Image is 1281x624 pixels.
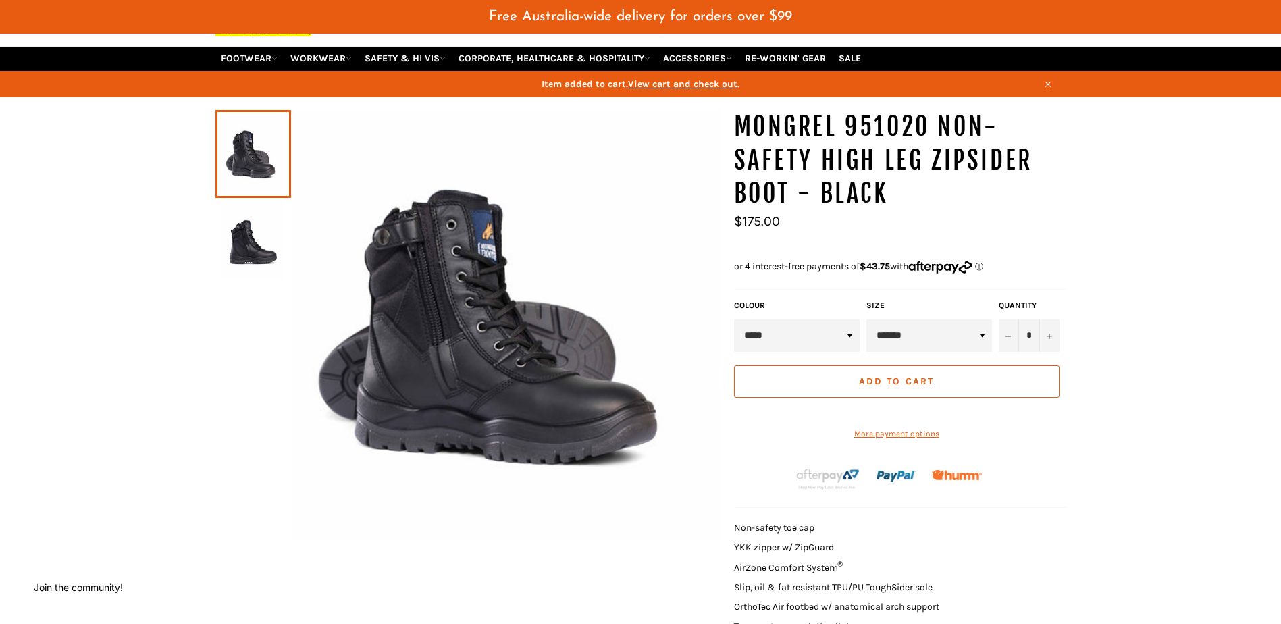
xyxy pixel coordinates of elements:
[866,300,992,311] label: Size
[658,47,737,70] a: ACCESSORIES
[859,375,934,387] span: Add to Cart
[932,470,982,480] img: Humm_core_logo_RGB-01_300x60px_small_195d8312-4386-4de7-b182-0ef9b6303a37.png
[838,560,843,569] sup: ®
[999,300,1060,311] label: Quantity
[628,78,737,90] span: View cart and check out
[734,521,1066,534] li: Non-safety toe cap
[453,47,656,70] a: CORPORATE, HEALTHCARE & HOSPITALITY
[34,581,123,593] button: Join the community!
[291,110,721,540] img: MONGREL 951020 Non-Safety High Leg Zipsider Boot - Black - Workin' Gear
[222,205,284,279] img: MONGREL 951020 Non-Safety High Leg Zipsider Boot - Black - Workin' Gear
[833,47,866,70] a: SALE
[734,300,860,311] label: COLOUR
[999,319,1019,352] button: Reduce item quantity by one
[489,9,792,24] span: Free Australia-wide delivery for orders over $99
[734,213,780,229] span: $175.00
[795,467,861,490] img: Afterpay-Logo-on-dark-bg_large.png
[1039,319,1060,352] button: Increase item quantity by one
[734,365,1060,398] button: Add to Cart
[734,428,1060,440] a: More payment options
[734,600,1066,613] li: OrthoTec Air footbed w/ anatomical arch support
[734,541,1066,554] li: YKK zipper w/ ZipGuard
[877,457,916,496] img: paypal.png
[215,47,283,70] a: FOOTWEAR
[734,561,1066,574] li: AirZone Comfort System
[734,581,1066,594] li: Slip, oil & fat resistant TPU/PU ToughSider sole
[359,47,451,70] a: SAFETY & HI VIS
[215,71,1066,97] a: Item added to cart.View cart and check out.
[734,110,1066,211] h1: MONGREL 951020 Non-Safety High Leg Zipsider Boot - Black
[215,78,1066,90] span: Item added to cart. .
[739,47,831,70] a: RE-WORKIN' GEAR
[285,47,357,70] a: WORKWEAR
